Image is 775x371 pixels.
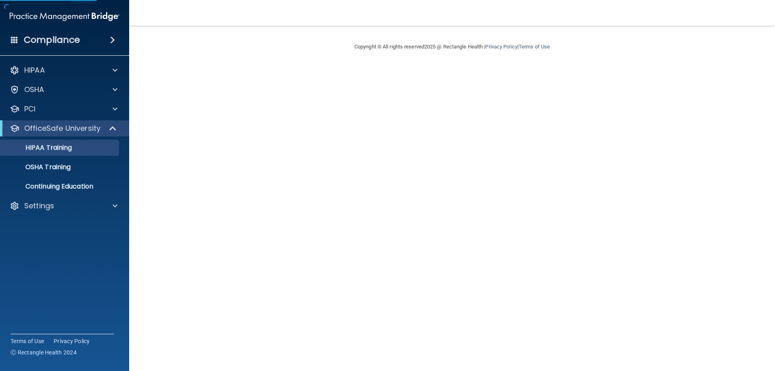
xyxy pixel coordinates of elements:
a: Privacy Policy [54,337,90,345]
p: OSHA Training [5,163,71,171]
p: Settings [24,201,54,211]
p: HIPAA [24,65,45,75]
p: HIPAA Training [5,144,72,152]
a: Terms of Use [519,44,550,50]
a: HIPAA [10,65,117,75]
a: OSHA [10,85,117,94]
div: Copyright © All rights reserved 2025 @ Rectangle Health | | [305,34,599,60]
a: Settings [10,201,117,211]
img: PMB logo [10,8,119,25]
p: OfficeSafe University [24,124,101,133]
a: Privacy Policy [485,44,517,50]
p: PCI [24,104,36,114]
p: Continuing Education [5,182,115,191]
p: OSHA [24,85,44,94]
h4: Compliance [24,34,80,46]
a: OfficeSafe University [10,124,117,133]
a: Terms of Use [10,337,44,345]
span: Ⓒ Rectangle Health 2024 [10,348,77,356]
a: PCI [10,104,117,114]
